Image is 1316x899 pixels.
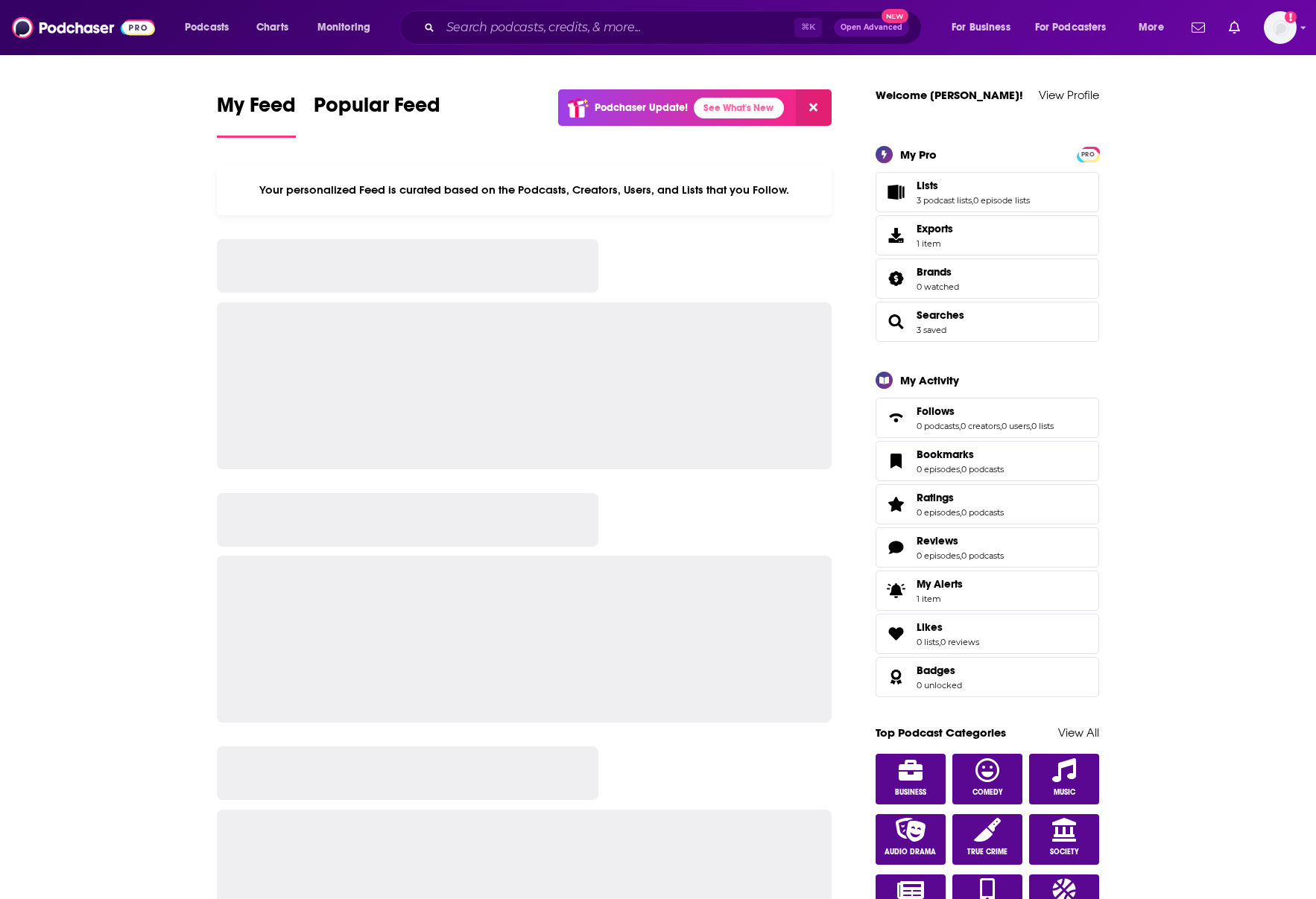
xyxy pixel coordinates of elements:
a: View Profile [1039,88,1099,102]
a: Likes [881,623,911,644]
span: Exports [917,222,953,235]
a: Lists [881,182,911,203]
span: My Feed [217,92,296,127]
a: My Feed [217,92,296,138]
a: Brands [881,268,911,289]
button: open menu [1128,16,1183,39]
span: Badges [876,657,1099,697]
span: Brands [876,258,1099,299]
span: For Business [952,17,1010,38]
a: 0 podcasts [917,421,959,431]
a: Popular Feed [314,92,440,138]
a: 0 episodes [917,507,960,518]
div: Search podcasts, credits, & more... [414,10,936,45]
span: Ratings [876,484,1099,524]
a: Ratings [917,491,1004,504]
p: Podchaser Update! [595,101,688,114]
a: See What's New [694,98,784,118]
span: Follows [876,398,1099,438]
a: 3 saved [917,325,946,335]
a: 0 creators [961,421,1000,431]
button: open menu [307,16,390,39]
span: Lists [876,172,1099,212]
a: Badges [881,667,911,687]
a: Audio Drama [876,814,946,865]
a: Music [1029,754,1099,804]
a: 3 podcast lists [917,195,972,206]
span: Comedy [972,788,1003,797]
span: Badges [917,664,955,677]
a: Searches [881,311,911,332]
svg: Add a profile image [1285,11,1297,23]
span: For Podcasters [1035,17,1107,38]
a: Show notifications dropdown [1186,15,1211,40]
span: Reviews [876,527,1099,568]
a: Badges [917,664,962,677]
a: 0 podcasts [961,550,1004,561]
span: Likes [917,620,943,634]
a: Searches [917,308,964,322]
span: , [960,550,961,561]
span: Podcasts [185,17,229,38]
a: Welcome [PERSON_NAME]! [876,88,1023,102]
span: Society [1050,848,1079,857]
span: 1 item [917,238,953,249]
span: , [960,507,961,518]
a: Bookmarks [881,451,911,471]
a: Society [1029,814,1099,865]
a: 0 episodes [917,550,960,561]
img: Podchaser - Follow, Share and Rate Podcasts [12,13,155,42]
span: ⌘ K [794,18,822,37]
span: 1 item [917,594,963,604]
a: PRO [1079,147,1097,159]
a: 0 podcasts [961,464,1004,474]
span: , [939,637,940,647]
span: Business [895,788,926,797]
a: Charts [247,16,297,39]
div: Your personalized Feed is curated based on the Podcasts, Creators, Users, and Lists that you Follow. [217,165,832,215]
span: New [882,9,908,23]
span: My Alerts [917,577,963,591]
span: Monitoring [317,17,370,38]
span: Ratings [917,491,954,504]
a: Ratings [881,494,911,515]
a: Top Podcast Categories [876,725,1006,740]
span: Open Advanced [841,24,902,31]
a: 0 watched [917,282,959,292]
span: Brands [917,265,952,279]
a: Follows [917,404,1054,418]
span: Audio Drama [885,848,936,857]
a: 0 unlocked [917,680,962,690]
a: 0 lists [917,637,939,647]
span: Searches [876,302,1099,342]
span: Lists [917,179,938,192]
a: 0 episodes [917,464,960,474]
span: Popular Feed [314,92,440,127]
a: 0 users [1002,421,1030,431]
span: Music [1054,788,1075,797]
a: Bookmarks [917,448,1004,461]
span: Bookmarks [917,448,974,461]
a: View All [1058,725,1099,740]
a: Business [876,754,946,804]
a: 0 lists [1031,421,1054,431]
span: More [1139,17,1164,38]
span: Reviews [917,534,958,547]
div: My Activity [900,373,959,387]
a: 0 podcasts [961,507,1004,518]
a: 0 reviews [940,637,979,647]
a: True Crime [952,814,1022,865]
button: open menu [1025,16,1128,39]
a: 0 episode lists [973,195,1030,206]
a: Lists [917,179,1030,192]
span: , [972,195,973,206]
button: open menu [174,16,248,39]
span: , [1000,421,1002,431]
a: Comedy [952,754,1022,804]
a: Exports [876,215,1099,255]
span: Logged in as TrevorC [1264,11,1297,44]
